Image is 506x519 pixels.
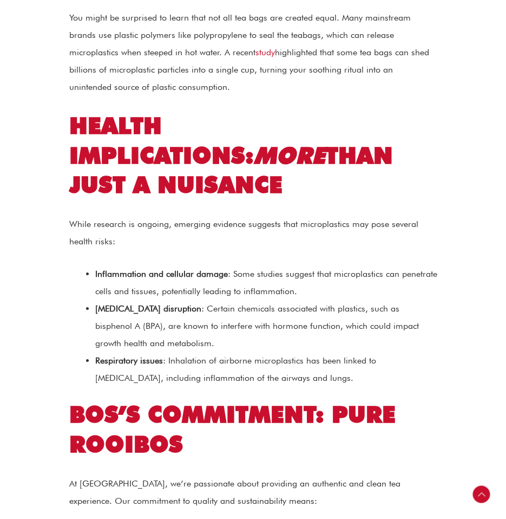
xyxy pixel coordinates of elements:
[95,355,163,366] strong: Respiratory issues
[95,265,437,300] li: : Some studies suggest that microplastics can penetrate cells and tissues, potentially leading to...
[69,112,254,169] strong: HEALTH IMPLICATIONS:
[69,475,437,510] p: At [GEOGRAPHIC_DATA], we’re passionate about providing an authentic and clean tea experience. Our...
[95,303,201,314] strong: [MEDICAL_DATA] disruption
[255,47,275,57] a: study
[95,300,437,352] li: : Certain chemicals associated with plastics, such as bisphenol A (BPA), are known to interfere w...
[95,352,437,387] li: : Inhalation of airborne microplastics has been linked to [MEDICAL_DATA], including inflammation ...
[254,142,325,169] em: MORE
[69,401,396,458] strong: BOS’S COMMITMENT: PURE ROOIBOS
[69,216,437,250] p: While research is ongoing, emerging evidence suggests that microplastics may pose several health ...
[95,269,228,279] strong: Inflammation and cellular damage
[69,9,437,96] p: You might be surprised to learn that not all tea bags are created equal. Many mainstream brands u...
